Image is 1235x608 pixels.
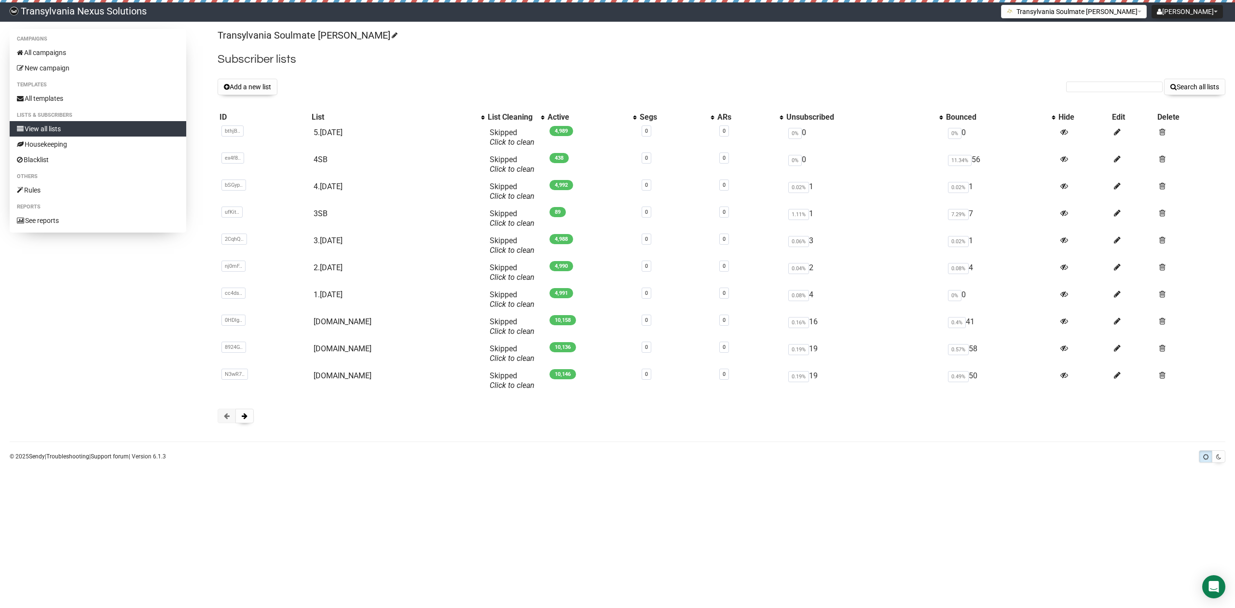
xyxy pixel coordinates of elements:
[645,371,648,377] a: 0
[946,112,1047,122] div: Bounced
[29,453,45,460] a: Sendy
[221,288,246,299] span: cc4ds..
[788,263,809,274] span: 0.04%
[723,209,726,215] a: 0
[490,327,535,336] a: Click to clean
[220,112,308,122] div: ID
[948,236,969,247] span: 0.02%
[948,128,961,139] span: 0%
[314,236,343,245] a: 3.[DATE]
[549,180,573,190] span: 4,992
[786,112,934,122] div: Unsubscribed
[549,342,576,352] span: 10,136
[645,236,648,242] a: 0
[948,344,969,355] span: 0.57%
[948,182,969,193] span: 0.02%
[645,317,648,323] a: 0
[645,209,648,215] a: 0
[549,234,573,244] span: 4,988
[1001,5,1147,18] button: Transylvania Soulmate [PERSON_NAME]
[490,273,535,282] a: Click to clean
[10,182,186,198] a: Rules
[490,182,535,201] span: Skipped
[221,261,246,272] span: nj0mF..
[218,29,396,41] a: Transylvania Soulmate [PERSON_NAME]
[221,342,246,353] span: 8924G..
[944,340,1057,367] td: 58
[314,317,371,326] a: [DOMAIN_NAME]
[1202,575,1225,598] div: Open Intercom Messenger
[784,367,944,394] td: 19
[549,126,573,136] span: 4,989
[314,182,343,191] a: 4.[DATE]
[10,45,186,60] a: All campaigns
[221,369,248,380] span: N3wR7..
[944,232,1057,259] td: 1
[948,209,969,220] span: 7.29%
[1157,112,1223,122] div: Delete
[944,286,1057,313] td: 0
[944,151,1057,178] td: 56
[784,111,944,124] th: Unsubscribed: No sort applied, activate to apply an ascending sort
[221,207,243,218] span: ufKit..
[788,128,802,139] span: 0%
[723,263,726,269] a: 0
[944,124,1057,151] td: 0
[490,138,535,147] a: Click to clean
[723,371,726,377] a: 0
[948,263,969,274] span: 0.08%
[10,451,166,462] p: © 2025 | | | Version 6.1.3
[788,317,809,328] span: 0.16%
[723,182,726,188] a: 0
[10,110,186,121] li: Lists & subscribers
[314,371,371,380] a: [DOMAIN_NAME]
[490,246,535,255] a: Click to clean
[490,236,535,255] span: Skipped
[788,371,809,382] span: 0.19%
[490,290,535,309] span: Skipped
[1006,7,1014,15] img: 1.png
[10,137,186,152] a: Housekeeping
[645,128,648,134] a: 0
[784,124,944,151] td: 0
[10,33,186,45] li: Campaigns
[638,111,715,124] th: Segs: No sort applied, activate to apply an ascending sort
[10,152,186,167] a: Blacklist
[1164,79,1225,95] button: Search all lists
[221,315,246,326] span: 0HDIg..
[10,91,186,106] a: All templates
[645,290,648,296] a: 0
[10,79,186,91] li: Templates
[723,155,726,161] a: 0
[488,112,536,122] div: List Cleaning
[723,317,726,323] a: 0
[490,165,535,174] a: Click to clean
[218,51,1225,68] h2: Subscriber lists
[221,125,244,137] span: bthjB..
[490,354,535,363] a: Click to clean
[948,371,969,382] span: 0.49%
[1152,5,1223,18] button: [PERSON_NAME]
[723,128,726,134] a: 0
[944,259,1057,286] td: 4
[314,290,343,299] a: 1.[DATE]
[10,201,186,213] li: Reports
[314,155,328,164] a: 4SB
[46,453,89,460] a: Troubleshooting
[944,313,1057,340] td: 41
[10,121,186,137] a: View all lists
[490,128,535,147] span: Skipped
[314,344,371,353] a: [DOMAIN_NAME]
[715,111,784,124] th: ARs: No sort applied, activate to apply an ascending sort
[549,369,576,379] span: 10,146
[784,286,944,313] td: 4
[944,178,1057,205] td: 1
[788,236,809,247] span: 0.06%
[948,155,972,166] span: 11.34%
[944,205,1057,232] td: 7
[221,234,247,245] span: 2CqhQ..
[490,155,535,174] span: Skipped
[645,263,648,269] a: 0
[490,209,535,228] span: Skipped
[1058,112,1108,122] div: Hide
